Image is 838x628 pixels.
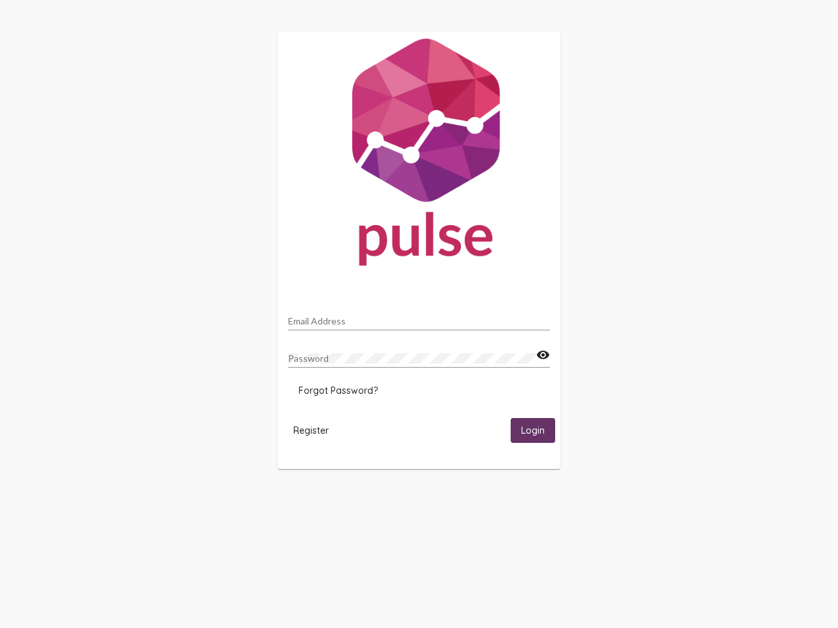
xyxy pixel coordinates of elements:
[299,385,378,396] span: Forgot Password?
[511,418,555,442] button: Login
[283,418,339,442] button: Register
[521,425,545,437] span: Login
[293,425,329,436] span: Register
[278,31,560,279] img: Pulse For Good Logo
[536,347,550,363] mat-icon: visibility
[288,379,388,402] button: Forgot Password?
